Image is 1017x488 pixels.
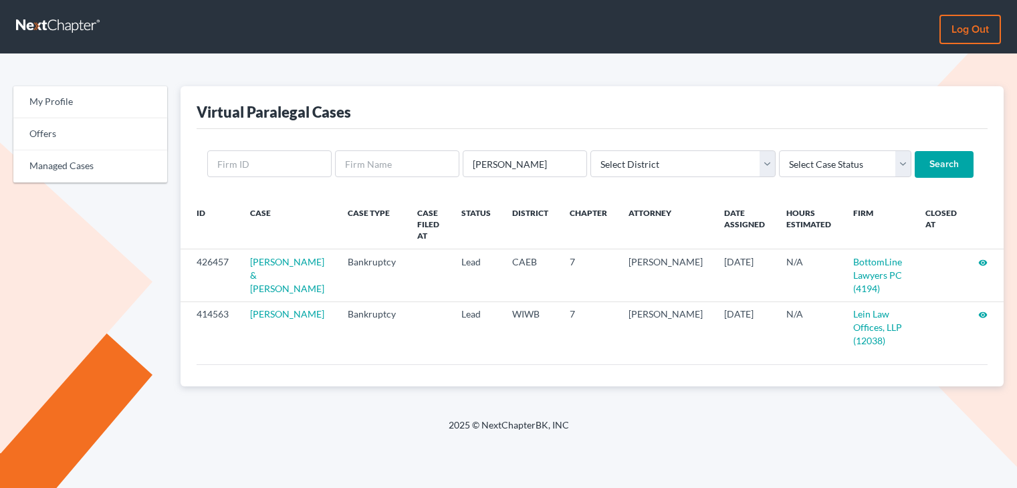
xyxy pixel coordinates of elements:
[181,301,239,354] td: 414563
[451,199,501,249] th: Status
[559,301,618,354] td: 7
[978,310,988,320] i: visibility
[978,258,988,267] i: visibility
[13,86,167,118] a: My Profile
[501,301,559,354] td: WIWB
[713,301,776,354] td: [DATE]
[407,199,451,249] th: Case Filed At
[250,256,324,294] a: [PERSON_NAME] & [PERSON_NAME]
[915,151,974,178] input: Search
[13,118,167,150] a: Offers
[335,150,459,177] input: Firm Name
[501,199,559,249] th: District
[713,249,776,301] td: [DATE]
[337,249,407,301] td: Bankruptcy
[128,418,890,443] div: 2025 © NextChapterBK, INC
[915,199,968,249] th: Closed at
[776,301,842,354] td: N/A
[853,256,902,294] a: BottomLine Lawyers PC (4194)
[776,249,842,301] td: N/A
[713,199,776,249] th: Date Assigned
[239,199,337,249] th: Case
[559,199,618,249] th: Chapter
[978,308,988,320] a: visibility
[559,249,618,301] td: 7
[207,150,332,177] input: Firm ID
[853,308,902,346] a: Lein Law Offices, LLP (12038)
[337,301,407,354] td: Bankruptcy
[618,199,713,249] th: Attorney
[618,301,713,354] td: [PERSON_NAME]
[181,199,239,249] th: ID
[13,150,167,182] a: Managed Cases
[451,249,501,301] td: Lead
[501,249,559,301] td: CAEB
[197,102,351,122] div: Virtual Paralegal Cases
[463,150,587,177] input: Enter search terms...
[776,199,842,249] th: Hours Estimated
[181,249,239,301] td: 426457
[618,249,713,301] td: [PERSON_NAME]
[939,15,1001,44] a: Log out
[337,199,407,249] th: Case Type
[978,256,988,267] a: visibility
[250,308,324,320] a: [PERSON_NAME]
[451,301,501,354] td: Lead
[842,199,914,249] th: Firm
